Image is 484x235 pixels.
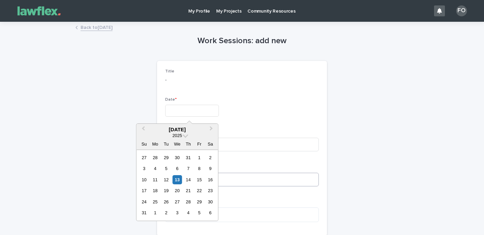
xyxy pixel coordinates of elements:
div: Choose Tuesday, August 26th, 2025 [161,197,171,206]
h1: Work Sessions: add new [157,36,327,46]
div: Choose Monday, July 28th, 2025 [151,153,160,162]
div: Choose Tuesday, August 19th, 2025 [161,186,171,195]
div: Choose Saturday, September 6th, 2025 [206,208,215,217]
div: Choose Wednesday, August 20th, 2025 [173,186,182,195]
div: Choose Wednesday, September 3rd, 2025 [173,208,182,217]
div: Choose Thursday, August 14th, 2025 [184,175,193,184]
div: Choose Thursday, September 4th, 2025 [184,208,193,217]
button: Previous Month [137,124,148,135]
div: Choose Tuesday, August 12th, 2025 [161,175,171,184]
div: Su [139,139,149,149]
span: Date [165,98,177,102]
div: Choose Friday, August 22nd, 2025 [195,186,204,195]
span: 2025 [172,133,182,138]
div: Choose Saturday, August 16th, 2025 [206,175,215,184]
div: Choose Wednesday, August 27th, 2025 [173,197,182,206]
div: Choose Friday, August 15th, 2025 [195,175,204,184]
div: Choose Sunday, August 31st, 2025 [139,208,149,217]
span: Title [165,69,174,73]
div: Choose Friday, August 29th, 2025 [195,197,204,206]
div: Choose Friday, September 5th, 2025 [195,208,204,217]
div: We [173,139,182,149]
div: Choose Wednesday, August 13th, 2025 [173,175,182,184]
div: month 2025-08 [139,152,216,218]
img: Gnvw4qrBSHOAfo8VMhG6 [14,4,65,18]
div: Choose Friday, August 1st, 2025 [195,153,204,162]
div: Sa [206,139,215,149]
button: Next Month [207,124,218,135]
div: Choose Saturday, August 30th, 2025 [206,197,215,206]
div: Fr [195,139,204,149]
div: Choose Sunday, August 10th, 2025 [139,175,149,184]
div: Choose Sunday, August 24th, 2025 [139,197,149,206]
div: Choose Monday, August 18th, 2025 [151,186,160,195]
div: Choose Saturday, August 9th, 2025 [206,164,215,173]
div: Choose Sunday, July 27th, 2025 [139,153,149,162]
div: Choose Friday, August 8th, 2025 [195,164,204,173]
div: FO [456,5,467,16]
div: Choose Saturday, August 2nd, 2025 [206,153,215,162]
div: Tu [161,139,171,149]
div: Choose Thursday, August 21st, 2025 [184,186,193,195]
div: Mo [151,139,160,149]
div: Choose Tuesday, July 29th, 2025 [161,153,171,162]
div: Choose Tuesday, August 5th, 2025 [161,164,171,173]
div: Choose Sunday, August 17th, 2025 [139,186,149,195]
div: Choose Monday, August 25th, 2025 [151,197,160,206]
p: - [165,77,319,84]
div: Th [184,139,193,149]
div: Choose Wednesday, July 30th, 2025 [173,153,182,162]
div: Choose Monday, August 11th, 2025 [151,175,160,184]
div: Choose Saturday, August 23rd, 2025 [206,186,215,195]
div: Choose Monday, August 4th, 2025 [151,164,160,173]
a: Back to[DATE] [81,23,113,31]
div: Choose Monday, September 1st, 2025 [151,208,160,217]
div: Choose Wednesday, August 6th, 2025 [173,164,182,173]
div: Choose Thursday, July 31st, 2025 [184,153,193,162]
div: Choose Thursday, August 7th, 2025 [184,164,193,173]
div: Choose Tuesday, September 2nd, 2025 [161,208,171,217]
div: Choose Sunday, August 3rd, 2025 [139,164,149,173]
div: Choose Thursday, August 28th, 2025 [184,197,193,206]
div: [DATE] [136,127,218,133]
